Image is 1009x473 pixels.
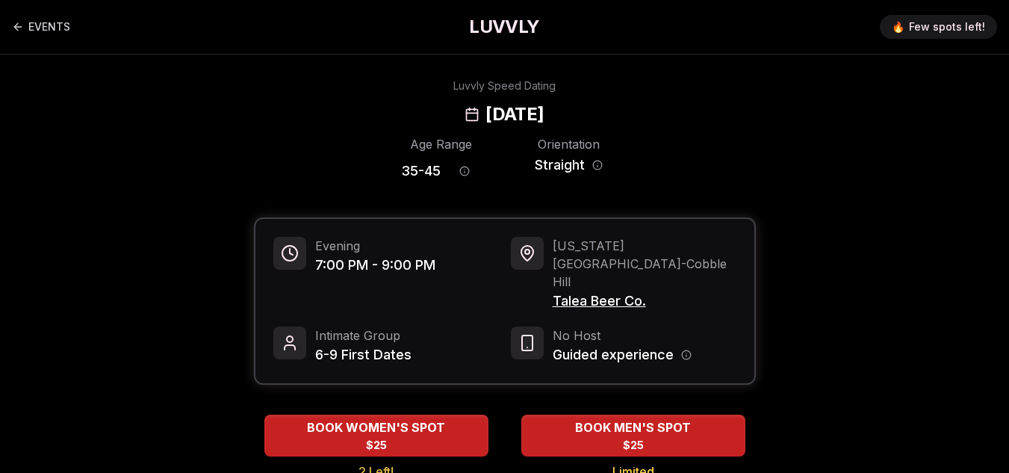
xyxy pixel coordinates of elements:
span: 7:00 PM - 9:00 PM [315,255,435,276]
a: LUVVLY [469,15,539,39]
span: Straight [535,155,585,176]
button: BOOK MEN'S SPOT - Limited [521,415,745,457]
div: Orientation [529,135,609,153]
button: Orientation information [592,160,603,170]
button: Age range information [448,155,481,188]
span: Evening [315,237,435,255]
span: Guided experience [553,344,674,365]
span: No Host [553,327,692,344]
span: 35 - 45 [401,161,441,182]
button: Host information [681,350,692,360]
span: $25 [366,438,387,453]
span: Talea Beer Co. [553,291,736,312]
button: BOOK WOMEN'S SPOT - 2 Left! [264,415,488,457]
span: BOOK WOMEN'S SPOT [304,418,448,436]
span: Few spots left! [909,19,985,34]
span: Intimate Group [315,327,412,344]
span: $25 [623,438,644,453]
div: Luvvly Speed Dating [453,78,556,93]
span: BOOK MEN'S SPOT [572,418,694,436]
span: 6-9 First Dates [315,344,412,365]
h2: [DATE] [485,102,544,126]
span: [US_STATE][GEOGRAPHIC_DATA] - Cobble Hill [553,237,736,291]
a: Back to events [12,12,70,42]
span: 🔥 [892,19,904,34]
div: Age Range [401,135,481,153]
